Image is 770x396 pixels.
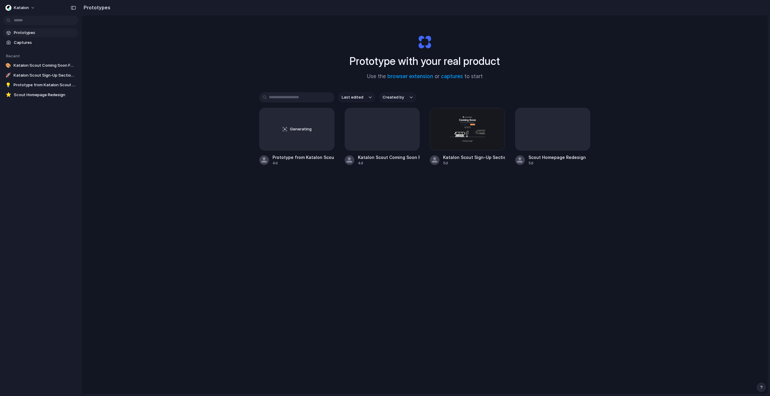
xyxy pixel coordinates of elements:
a: 🎨Katalon Scout Coming Soon Footer [3,61,78,70]
div: 5d [443,160,505,166]
span: Created by [383,94,404,100]
div: 5d [528,160,586,166]
span: Generating [290,126,312,132]
button: Last edited [338,92,375,102]
span: Katalon Scout Coming Soon Footer [14,62,76,69]
a: 🚀Katalon Scout Sign-Up Section Addition [3,71,78,80]
a: GeneratingPrototype from Katalon Scout Coming Soon4d [259,108,334,166]
div: Scout Homepage Redesign [528,154,586,160]
div: 💡 [5,82,11,88]
a: captures [441,73,463,79]
a: ⭐Scout Homepage Redesign [3,90,78,99]
h1: Prototype with your real product [350,53,500,69]
span: Prototype from Katalon Scout Coming Soon [14,82,76,88]
span: Prototypes [14,30,76,36]
h2: Prototypes [81,4,110,11]
a: Katalon Scout Sign-Up Section AdditionKatalon Scout Sign-Up Section Addition5d [430,108,505,166]
a: Scout Homepage Redesign5d [515,108,590,166]
div: 🎨 [5,62,11,69]
a: browser extension [387,73,433,79]
span: Captures [14,40,76,46]
div: 4d [273,160,334,166]
a: Prototypes [3,28,78,37]
span: Recent [6,53,20,58]
div: ⭐ [5,92,11,98]
span: Katalon Scout Sign-Up Section Addition [14,72,76,78]
a: Katalon Scout Coming Soon Footer4d [345,108,420,166]
span: Use the or to start [367,73,483,81]
a: Captures [3,38,78,47]
div: 🚀 [5,72,11,78]
span: Katalon [14,5,29,11]
div: Katalon Scout Coming Soon Footer [358,154,420,160]
div: Prototype from Katalon Scout Coming Soon [273,154,334,160]
button: Katalon [3,3,38,13]
span: Last edited [342,94,363,100]
span: Scout Homepage Redesign [14,92,76,98]
div: Katalon Scout Sign-Up Section Addition [443,154,505,160]
a: 💡Prototype from Katalon Scout Coming Soon [3,81,78,90]
div: 4d [358,160,420,166]
button: Created by [379,92,416,102]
